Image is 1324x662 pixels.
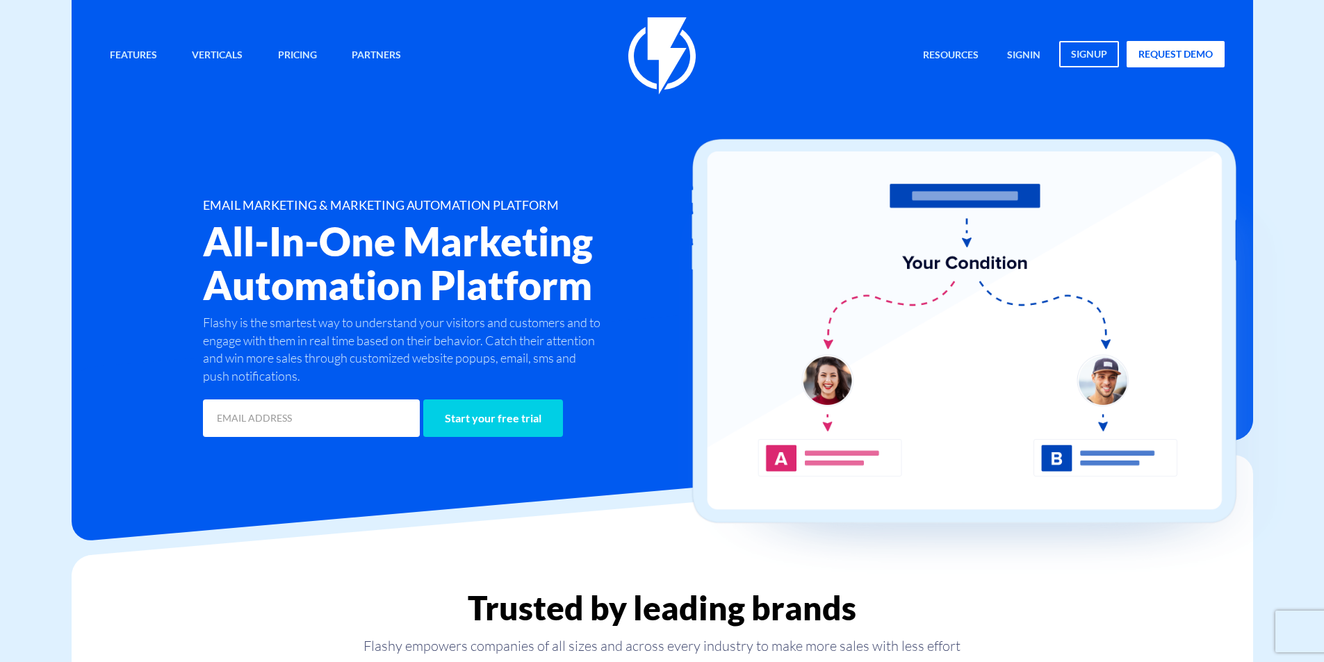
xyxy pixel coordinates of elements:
a: Pricing [268,41,327,71]
a: signin [997,41,1051,71]
a: Features [99,41,167,71]
a: signup [1059,41,1119,67]
a: request demo [1127,41,1225,67]
a: Partners [341,41,411,71]
a: Resources [913,41,989,71]
p: Flashy is the smartest way to understand your visitors and customers and to engage with them in r... [203,314,605,386]
input: EMAIL ADDRESS [203,399,420,437]
h2: Trusted by leading brands [72,590,1253,626]
input: Start your free trial [423,399,563,437]
h2: All-In-One Marketing Automation Platform [203,220,745,307]
h1: EMAIL MARKETING & MARKETING AUTOMATION PLATFORM [203,199,745,213]
a: Verticals [181,41,253,71]
p: Flashy empowers companies of all sizes and across every industry to make more sales with less effort [72,636,1253,656]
